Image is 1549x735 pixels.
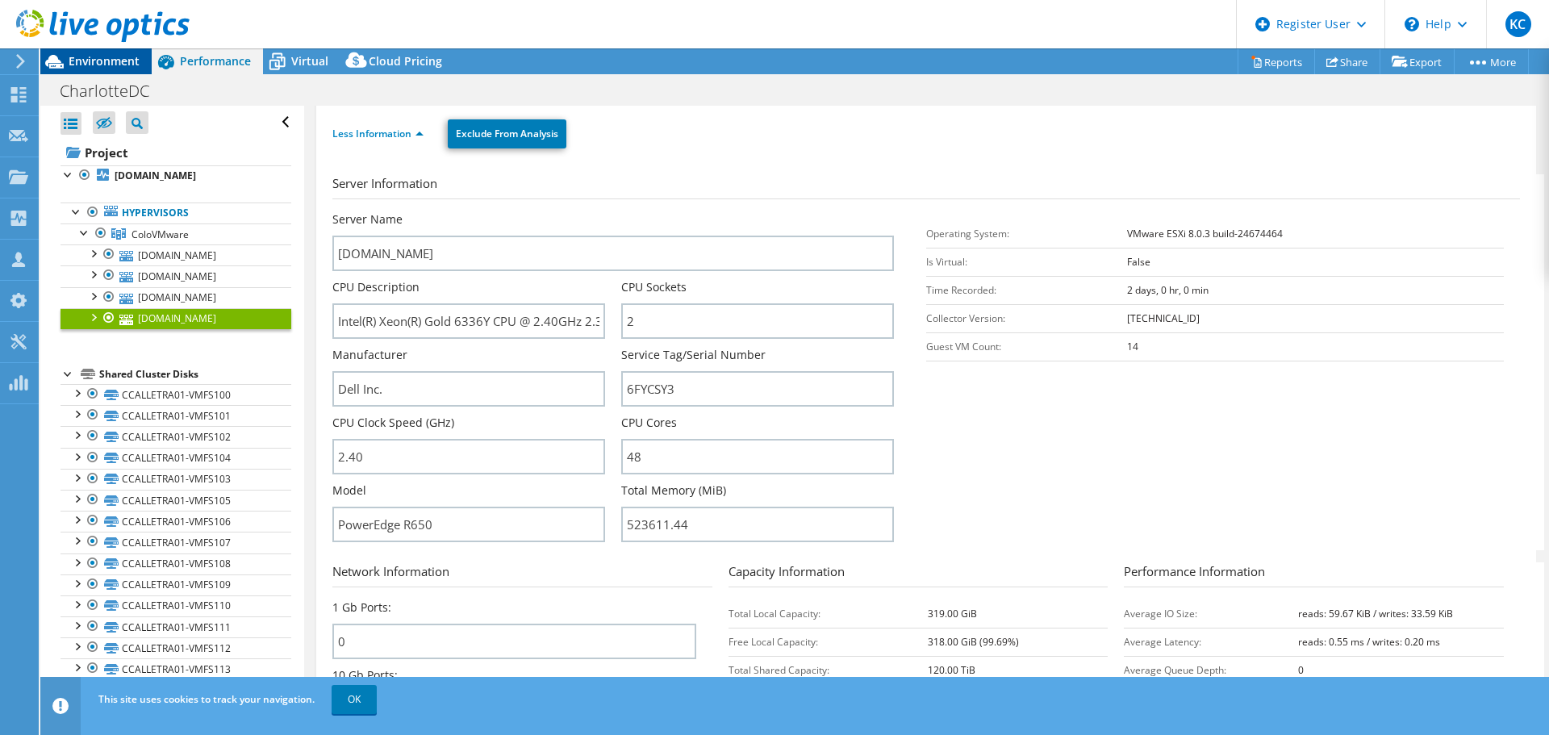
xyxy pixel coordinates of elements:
[61,244,291,265] a: [DOMAIN_NAME]
[1314,49,1380,74] a: Share
[61,637,291,658] a: CCALLETRA01-VMFS112
[1298,635,1440,649] b: reads: 0.55 ms / writes: 0.20 ms
[61,553,291,574] a: CCALLETRA01-VMFS108
[61,223,291,244] a: ColoVMware
[115,169,196,182] b: [DOMAIN_NAME]
[729,599,928,628] td: Total Local Capacity:
[61,308,291,329] a: [DOMAIN_NAME]
[729,656,928,684] td: Total Shared Capacity:
[1127,227,1283,240] b: VMware ESXi 8.0.3 build-24674464
[926,219,1127,248] td: Operating System:
[621,482,726,499] label: Total Memory (MiB)
[1124,628,1298,656] td: Average Latency:
[61,469,291,490] a: CCALLETRA01-VMFS103
[61,426,291,447] a: CCALLETRA01-VMFS102
[1124,562,1504,587] h3: Performance Information
[621,415,677,431] label: CPU Cores
[61,511,291,532] a: CCALLETRA01-VMFS106
[332,127,424,140] a: Less Information
[928,635,1019,649] b: 318.00 GiB (99.69%)
[1127,255,1150,269] b: False
[132,228,189,241] span: ColoVMware
[332,562,712,587] h3: Network Information
[69,53,140,69] span: Environment
[332,685,377,714] a: OK
[1238,49,1315,74] a: Reports
[926,332,1127,361] td: Guest VM Count:
[1405,17,1419,31] svg: \n
[332,279,420,295] label: CPU Description
[1127,283,1209,297] b: 2 days, 0 hr, 0 min
[369,53,442,69] span: Cloud Pricing
[926,248,1127,276] td: Is Virtual:
[729,628,928,656] td: Free Local Capacity:
[621,279,687,295] label: CPU Sockets
[332,174,1520,199] h3: Server Information
[61,287,291,308] a: [DOMAIN_NAME]
[1127,340,1138,353] b: 14
[1298,607,1453,620] b: reads: 59.67 KiB / writes: 33.59 KiB
[1380,49,1455,74] a: Export
[332,415,454,431] label: CPU Clock Speed (GHz)
[291,53,328,69] span: Virtual
[332,211,403,228] label: Server Name
[61,658,291,679] a: CCALLETRA01-VMFS113
[1454,49,1529,74] a: More
[61,490,291,511] a: CCALLETRA01-VMFS105
[52,82,174,100] h1: CharlotteDC
[61,405,291,426] a: CCALLETRA01-VMFS101
[61,265,291,286] a: [DOMAIN_NAME]
[1124,599,1298,628] td: Average IO Size:
[926,304,1127,332] td: Collector Version:
[1127,311,1200,325] b: [TECHNICAL_ID]
[61,595,291,616] a: CCALLETRA01-VMFS110
[61,384,291,405] a: CCALLETRA01-VMFS100
[1505,11,1531,37] span: KC
[61,140,291,165] a: Project
[926,276,1127,304] td: Time Recorded:
[729,562,1109,587] h3: Capacity Information
[332,667,398,683] label: 10 Gb Ports:
[1124,656,1298,684] td: Average Queue Depth:
[61,574,291,595] a: CCALLETRA01-VMFS109
[61,203,291,223] a: Hypervisors
[928,607,977,620] b: 319.00 GiB
[61,165,291,186] a: [DOMAIN_NAME]
[180,53,251,69] span: Performance
[928,663,975,677] b: 120.00 TiB
[61,616,291,637] a: CCALLETRA01-VMFS111
[99,365,291,384] div: Shared Cluster Disks
[98,692,315,706] span: This site uses cookies to track your navigation.
[448,119,566,148] a: Exclude From Analysis
[621,347,766,363] label: Service Tag/Serial Number
[332,347,407,363] label: Manufacturer
[332,599,391,616] label: 1 Gb Ports:
[61,532,291,553] a: CCALLETRA01-VMFS107
[1298,663,1304,677] b: 0
[61,448,291,469] a: CCALLETRA01-VMFS104
[332,482,366,499] label: Model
